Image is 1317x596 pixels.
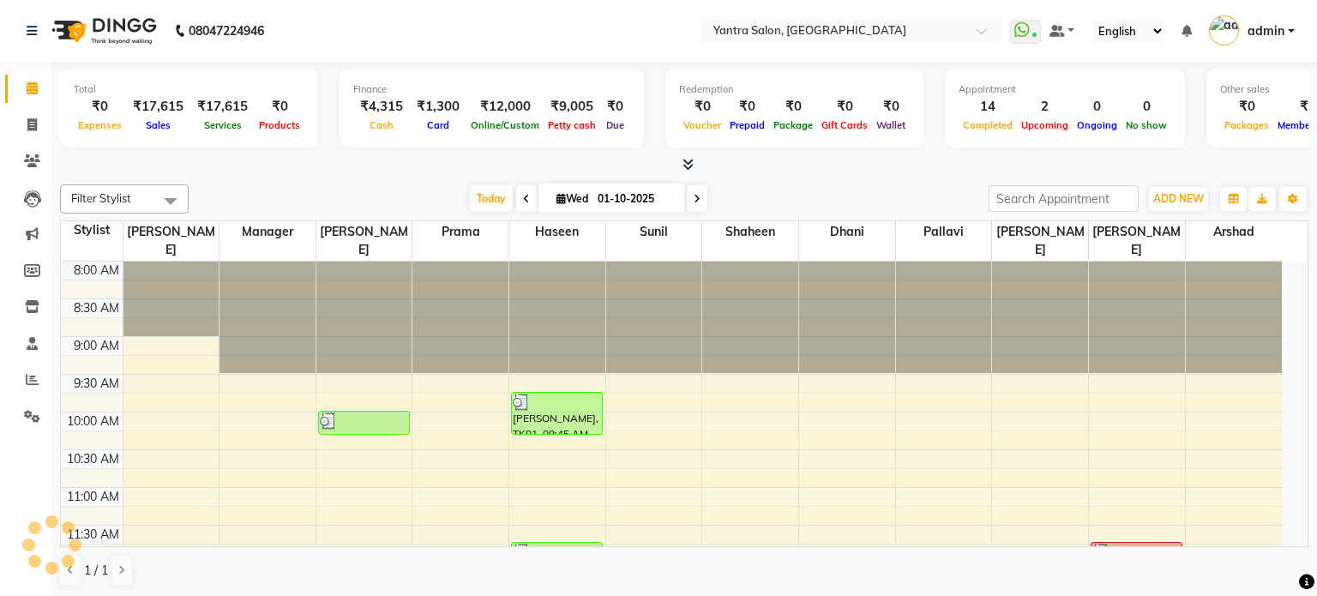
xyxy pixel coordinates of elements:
[255,119,304,131] span: Products
[466,97,544,117] div: ₹12,000
[63,412,123,430] div: 10:00 AM
[512,393,602,434] div: [PERSON_NAME], TK01, 09:45 AM-10:20 AM, Hair Wash & Conditioning,Blow Dry
[255,97,304,117] div: ₹0
[1153,192,1204,205] span: ADD NEW
[84,562,108,580] span: 1 / 1
[126,97,190,117] div: ₹17,615
[992,221,1088,261] span: [PERSON_NAME]
[219,221,316,243] span: Manager
[190,97,255,117] div: ₹17,615
[959,119,1017,131] span: Completed
[799,221,895,243] span: Dhani
[412,221,508,243] span: Prama
[123,221,219,261] span: [PERSON_NAME]
[1149,187,1208,211] button: ADD NEW
[353,97,410,117] div: ₹4,315
[679,119,725,131] span: Voucher
[74,97,126,117] div: ₹0
[189,7,264,55] b: 08047224946
[544,97,600,117] div: ₹9,005
[896,221,992,243] span: Pallavi
[959,82,1171,97] div: Appointment
[989,185,1139,212] input: Search Appointment
[679,97,725,117] div: ₹0
[71,191,131,205] span: Filter Stylist
[70,337,123,355] div: 9:00 AM
[1017,119,1073,131] span: Upcoming
[1220,97,1273,117] div: ₹0
[74,82,304,97] div: Total
[470,185,513,212] span: Today
[316,221,412,261] span: [PERSON_NAME]
[679,82,910,97] div: Redemption
[319,412,409,434] div: [PERSON_NAME], TK01, 10:00 AM-10:20 AM, Nail Polish
[817,119,872,131] span: Gift Cards
[509,221,605,243] span: Haseen
[769,119,817,131] span: Package
[70,375,123,393] div: 9:30 AM
[200,119,246,131] span: Services
[1017,97,1073,117] div: 2
[959,97,1017,117] div: 14
[702,221,798,243] span: Shaheen
[74,119,126,131] span: Expenses
[872,97,910,117] div: ₹0
[769,97,817,117] div: ₹0
[512,543,602,583] div: [PERSON_NAME], TK02, 11:45 AM-12:20 PM, Blow Dry,Hair Wash & Conditioning
[44,7,161,55] img: logo
[353,82,630,97] div: Finance
[61,221,123,239] div: Stylist
[1220,119,1273,131] span: Packages
[606,221,702,243] span: Sunil
[70,262,123,280] div: 8:00 AM
[1209,15,1239,45] img: admin
[141,119,175,131] span: Sales
[1122,97,1171,117] div: 0
[1073,97,1122,117] div: 0
[1091,543,1182,558] div: [PERSON_NAME], TK02, 11:45 AM-12:00 PM, Hair Wash & Conditioning
[410,97,466,117] div: ₹1,300
[1089,221,1185,261] span: [PERSON_NAME]
[544,119,600,131] span: Petty cash
[602,119,628,131] span: Due
[466,119,544,131] span: Online/Custom
[63,488,123,506] div: 11:00 AM
[63,526,123,544] div: 11:30 AM
[592,186,678,212] input: 2025-10-01
[552,192,592,205] span: Wed
[70,299,123,317] div: 8:30 AM
[817,97,872,117] div: ₹0
[1122,119,1171,131] span: No show
[1248,22,1284,40] span: admin
[63,450,123,468] div: 10:30 AM
[423,119,454,131] span: Card
[365,119,398,131] span: Cash
[600,97,630,117] div: ₹0
[1186,221,1282,243] span: Arshad
[725,97,769,117] div: ₹0
[872,119,910,131] span: Wallet
[725,119,769,131] span: Prepaid
[1073,119,1122,131] span: Ongoing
